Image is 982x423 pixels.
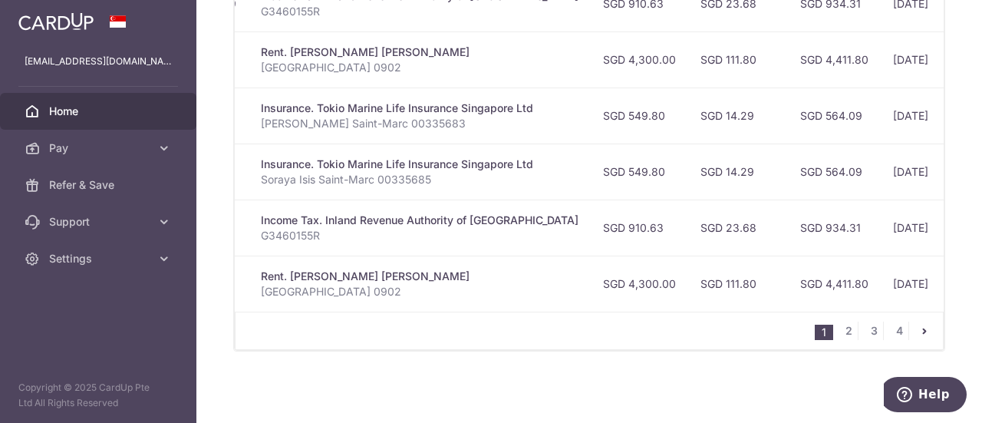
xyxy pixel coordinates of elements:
[688,200,788,256] td: SGD 23.68
[591,256,688,312] td: SGD 4,300.00
[18,12,94,31] img: CardUp
[49,140,150,156] span: Pay
[865,322,883,340] a: 3
[688,144,788,200] td: SGD 14.29
[261,269,578,284] div: Rent. [PERSON_NAME] [PERSON_NAME]
[788,256,881,312] td: SGD 4,411.80
[788,144,881,200] td: SGD 564.09
[815,325,833,340] li: 1
[261,101,578,116] div: Insurance. Tokio Marine Life Insurance Singapore Ltd
[261,157,578,172] div: Insurance. Tokio Marine Life Insurance Singapore Ltd
[688,256,788,312] td: SGD 111.80
[688,31,788,88] td: SGD 111.80
[591,31,688,88] td: SGD 4,300.00
[261,116,578,131] p: [PERSON_NAME] Saint-Marc 00335683
[884,377,967,415] iframe: Opens a widget where you can find more information
[591,88,688,144] td: SGD 549.80
[815,312,943,349] nav: pager
[49,214,150,230] span: Support
[261,228,578,243] p: G3460155R
[788,200,881,256] td: SGD 934.31
[591,200,688,256] td: SGD 910.63
[261,284,578,299] p: [GEOGRAPHIC_DATA] 0902
[688,88,788,144] td: SGD 14.29
[591,144,688,200] td: SGD 549.80
[49,251,150,266] span: Settings
[839,322,858,340] a: 2
[49,177,150,193] span: Refer & Save
[261,4,578,19] p: G3460155R
[261,213,578,228] div: Income Tax. Inland Revenue Authority of [GEOGRAPHIC_DATA]
[788,31,881,88] td: SGD 4,411.80
[788,88,881,144] td: SGD 564.09
[890,322,908,340] a: 4
[261,172,578,187] p: Soraya Isis Saint-Marc 00335685
[49,104,150,119] span: Home
[261,60,578,75] p: [GEOGRAPHIC_DATA] 0902
[25,54,172,69] p: [EMAIL_ADDRESS][DOMAIN_NAME]
[261,45,578,60] div: Rent. [PERSON_NAME] [PERSON_NAME]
